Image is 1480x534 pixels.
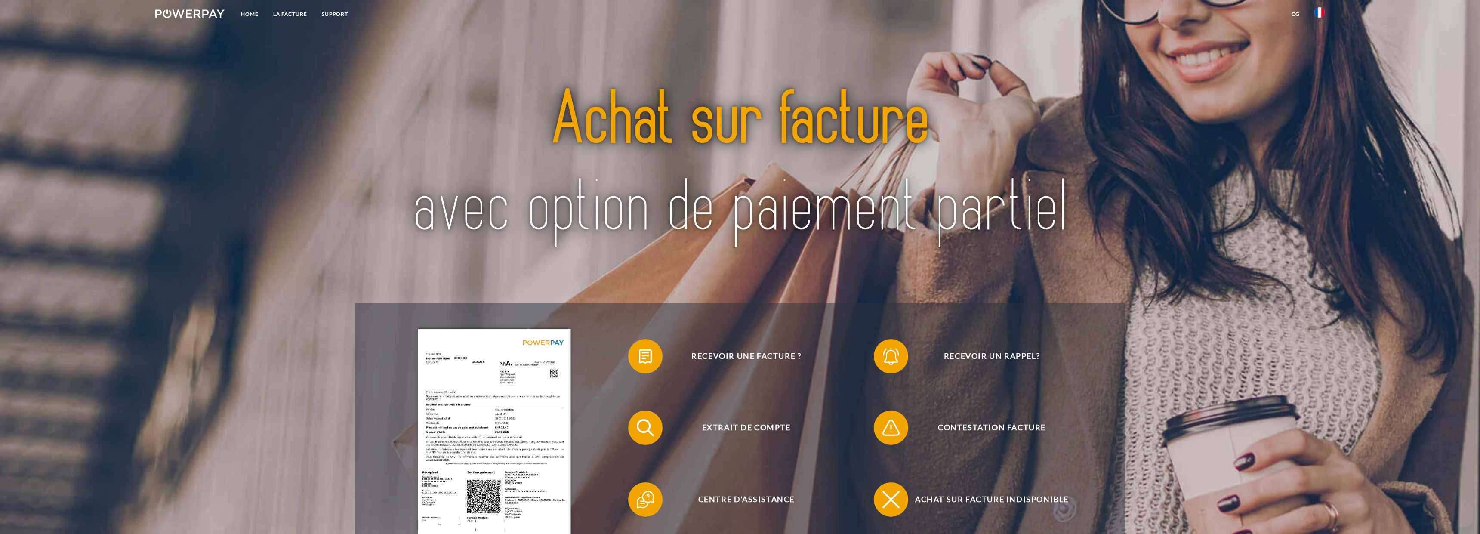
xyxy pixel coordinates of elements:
[635,489,656,510] img: qb_help.svg
[628,482,852,517] button: Centre d'assistance
[874,411,1098,445] button: Contestation Facture
[880,417,902,438] img: qb_warning.svg
[1446,500,1473,527] iframe: Bouton de lancement de la fenêtre de messagerie
[880,346,902,367] img: qb_bell.svg
[886,411,1097,445] span: Contestation Facture
[234,6,266,22] a: Home
[1314,7,1325,18] img: fr
[155,9,225,18] img: logo-powerpay-white.svg
[874,339,1098,373] button: Recevoir un rappel?
[635,346,656,367] img: qb_bill.svg
[314,6,355,22] a: Support
[266,6,314,22] a: LA FACTURE
[1284,6,1307,22] a: CG
[635,417,656,438] img: qb_search.svg
[628,339,852,373] button: Recevoir une facture ?
[628,411,852,445] button: Extrait de compte
[880,489,902,510] img: qb_close.svg
[641,339,852,373] span: Recevoir une facture ?
[886,339,1097,373] span: Recevoir un rappel?
[641,482,852,517] span: Centre d'assistance
[874,482,1098,517] button: Achat sur facture indisponible
[399,53,1081,275] img: title-powerpay_fr.svg
[641,411,852,445] span: Extrait de compte
[886,482,1097,517] span: Achat sur facture indisponible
